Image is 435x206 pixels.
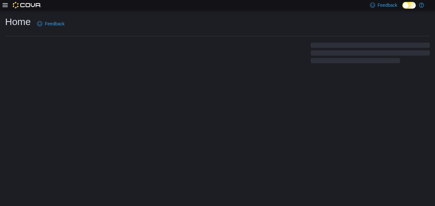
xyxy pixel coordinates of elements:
a: Feedback [35,17,67,30]
span: Loading [311,44,430,64]
img: Cova [13,2,41,8]
span: Feedback [45,21,64,27]
input: Dark Mode [402,2,416,9]
h1: Home [5,15,31,28]
span: Feedback [378,2,397,8]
